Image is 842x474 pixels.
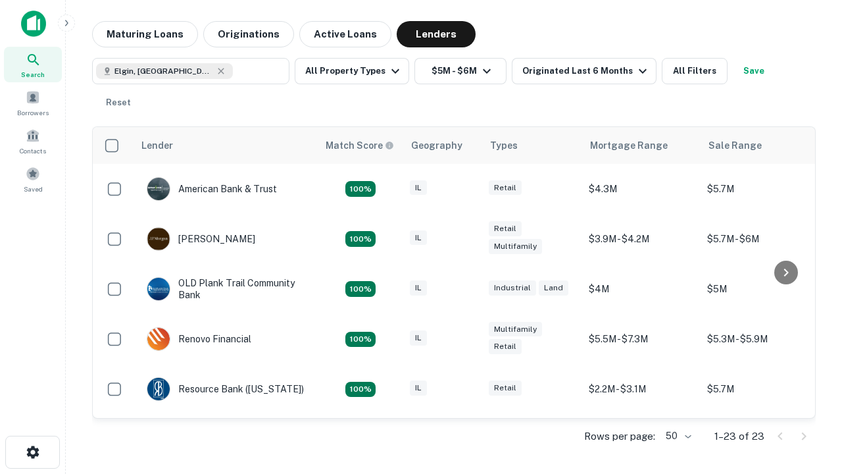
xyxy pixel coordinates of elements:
[410,280,427,296] div: IL
[397,21,476,47] button: Lenders
[21,11,46,37] img: capitalize-icon.png
[147,228,170,250] img: picture
[4,123,62,159] a: Contacts
[345,231,376,247] div: Matching Properties: 4, hasApolloMatch: undefined
[584,429,655,444] p: Rows per page:
[410,180,427,196] div: IL
[701,127,819,164] th: Sale Range
[299,21,391,47] button: Active Loans
[733,58,775,84] button: Save your search to get updates of matches that match your search criteria.
[539,280,568,296] div: Land
[134,127,318,164] th: Lender
[147,227,255,251] div: [PERSON_NAME]
[410,330,427,346] div: IL
[582,364,701,414] td: $2.2M - $3.1M
[482,127,582,164] th: Types
[410,381,427,396] div: IL
[489,381,522,396] div: Retail
[701,364,819,414] td: $5.7M
[345,382,376,398] div: Matching Properties: 4, hasApolloMatch: undefined
[17,107,49,118] span: Borrowers
[489,239,542,254] div: Multifamily
[714,429,764,444] p: 1–23 of 23
[489,221,522,236] div: Retail
[20,145,46,156] span: Contacts
[582,164,701,214] td: $4.3M
[21,69,45,80] span: Search
[147,328,170,350] img: picture
[345,281,376,297] div: Matching Properties: 4, hasApolloMatch: undefined
[701,264,819,314] td: $5M
[582,414,701,464] td: $4M
[489,339,522,354] div: Retail
[4,161,62,197] a: Saved
[326,138,391,153] h6: Match Score
[147,378,170,400] img: picture
[522,63,651,79] div: Originated Last 6 Months
[708,138,762,153] div: Sale Range
[489,322,542,337] div: Multifamily
[4,85,62,120] a: Borrowers
[512,58,656,84] button: Originated Last 6 Months
[147,277,305,301] div: OLD Plank Trail Community Bank
[582,314,701,364] td: $5.5M - $7.3M
[490,138,518,153] div: Types
[295,58,409,84] button: All Property Types
[489,180,522,196] div: Retail
[403,127,482,164] th: Geography
[147,178,170,200] img: picture
[701,164,819,214] td: $5.7M
[590,138,668,153] div: Mortgage Range
[326,138,394,153] div: Capitalize uses an advanced AI algorithm to match your search with the best lender. The match sco...
[318,127,403,164] th: Capitalize uses an advanced AI algorithm to match your search with the best lender. The match sco...
[92,21,198,47] button: Maturing Loans
[147,177,277,201] div: American Bank & Trust
[147,327,251,351] div: Renovo Financial
[582,214,701,264] td: $3.9M - $4.2M
[147,377,304,401] div: Resource Bank ([US_STATE])
[345,181,376,197] div: Matching Properties: 7, hasApolloMatch: undefined
[701,314,819,364] td: $5.3M - $5.9M
[4,47,62,82] a: Search
[660,427,693,446] div: 50
[24,184,43,194] span: Saved
[414,58,507,84] button: $5M - $6M
[701,414,819,464] td: $5.6M
[582,264,701,314] td: $4M
[345,332,376,348] div: Matching Properties: 4, hasApolloMatch: undefined
[147,278,170,300] img: picture
[410,230,427,246] div: IL
[662,58,728,84] button: All Filters
[114,65,213,77] span: Elgin, [GEOGRAPHIC_DATA], [GEOGRAPHIC_DATA]
[582,127,701,164] th: Mortgage Range
[489,280,536,296] div: Industrial
[411,138,462,153] div: Geography
[203,21,294,47] button: Originations
[141,138,173,153] div: Lender
[701,214,819,264] td: $5.7M - $6M
[97,90,139,116] button: Reset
